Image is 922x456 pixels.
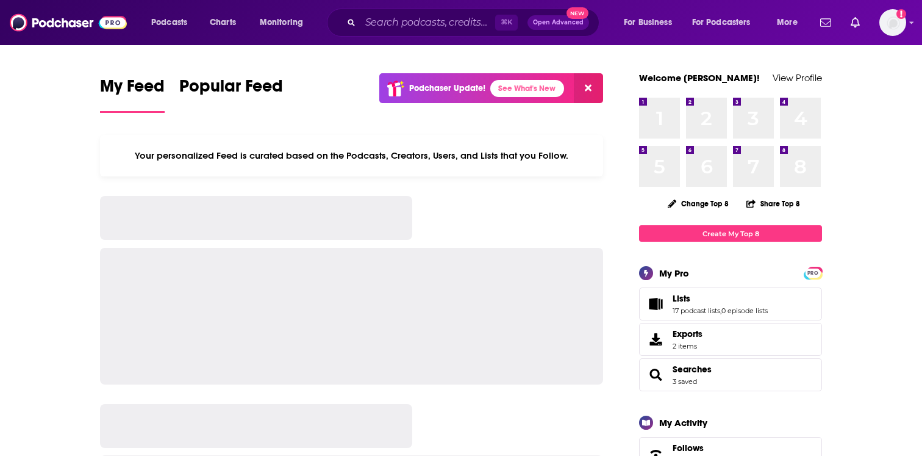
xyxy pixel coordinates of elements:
[643,295,668,313] a: Lists
[409,83,485,93] p: Podchaser Update!
[251,13,319,32] button: open menu
[179,76,283,104] span: Popular Feed
[495,15,518,31] span: ⌘ K
[673,342,702,350] span: 2 items
[10,11,127,34] img: Podchaser - Follow, Share and Rate Podcasts
[673,328,702,339] span: Exports
[100,135,603,176] div: Your personalized Feed is curated based on the Podcasts, Creators, Users, and Lists that you Follow.
[639,72,760,84] a: Welcome [PERSON_NAME]!
[210,14,236,31] span: Charts
[360,13,495,32] input: Search podcasts, credits, & more...
[260,14,303,31] span: Monitoring
[624,14,672,31] span: For Business
[806,268,820,277] a: PRO
[338,9,611,37] div: Search podcasts, credits, & more...
[815,12,836,33] a: Show notifications dropdown
[643,331,668,348] span: Exports
[533,20,584,26] span: Open Advanced
[566,7,588,19] span: New
[773,72,822,84] a: View Profile
[673,443,785,454] a: Follows
[643,366,668,383] a: Searches
[143,13,203,32] button: open menu
[659,267,689,279] div: My Pro
[673,377,697,386] a: 3 saved
[660,196,736,211] button: Change Top 8
[490,80,564,97] a: See What's New
[100,76,165,113] a: My Feed
[768,13,813,32] button: open menu
[673,443,704,454] span: Follows
[100,76,165,104] span: My Feed
[639,225,822,242] a: Create My Top 8
[673,364,712,375] a: Searches
[684,13,768,32] button: open menu
[896,9,906,19] svg: Email not verified
[639,288,822,320] span: Lists
[639,323,822,356] a: Exports
[615,13,687,32] button: open menu
[746,192,801,215] button: Share Top 8
[673,293,768,304] a: Lists
[720,306,721,315] span: ,
[692,14,751,31] span: For Podcasters
[777,14,798,31] span: More
[151,14,187,31] span: Podcasts
[846,12,865,33] a: Show notifications dropdown
[879,9,906,36] img: User Profile
[673,293,690,304] span: Lists
[659,417,707,429] div: My Activity
[721,306,768,315] a: 0 episode lists
[202,13,243,32] a: Charts
[673,306,720,315] a: 17 podcast lists
[527,15,589,30] button: Open AdvancedNew
[879,9,906,36] button: Show profile menu
[879,9,906,36] span: Logged in as EllaRoseMurphy
[639,358,822,391] span: Searches
[179,76,283,113] a: Popular Feed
